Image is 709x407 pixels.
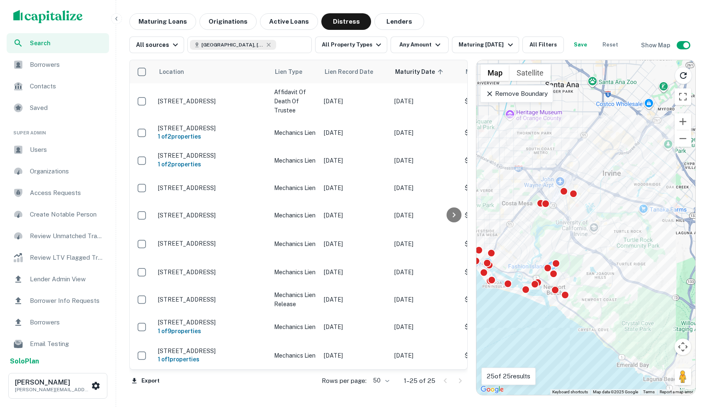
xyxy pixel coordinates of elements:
h6: Show Map [641,41,672,50]
th: Lien Type [270,60,320,83]
p: [DATE] [324,97,386,106]
p: $307k [465,97,548,106]
p: $95M [465,156,548,165]
p: Mechanics Lien [274,322,316,331]
img: capitalize-logo.png [13,10,83,23]
li: Super Admin [7,119,109,140]
p: [PERSON_NAME][EMAIL_ADDRESS][PERSON_NAME][DOMAIN_NAME] [15,386,90,393]
span: Organizations [30,166,104,176]
p: [STREET_ADDRESS] [158,152,266,159]
p: Mechanics Lien [274,128,316,137]
a: Users [7,140,109,160]
span: Saved [30,103,104,113]
p: [DATE] [394,322,456,331]
p: $980.3k [465,239,548,249]
p: [DATE] [394,128,456,137]
p: 1–25 of 25 [404,376,435,386]
span: Lender Admin View [30,274,104,284]
p: [DATE] [324,211,386,220]
button: All Filters [522,37,564,53]
div: Access Requests [7,183,109,203]
p: 25 of 25 results [487,371,530,381]
button: All Property Types [315,37,387,53]
a: Review LTV Flagged Transactions [7,248,109,268]
span: Review Unmatched Transactions [30,231,104,241]
a: Review Unmatched Transactions [7,226,109,246]
span: Access Requests [30,188,104,198]
p: [DATE] [324,268,386,277]
button: [PERSON_NAME][PERSON_NAME][EMAIL_ADDRESS][PERSON_NAME][DOMAIN_NAME] [8,373,107,399]
span: Users [30,145,104,155]
button: Lenders [374,13,424,30]
a: SoloPlan [10,356,39,366]
p: [DATE] [394,183,456,193]
span: Borrowers [30,60,104,70]
th: Lien Record Date [320,60,390,83]
th: Location [154,60,270,83]
a: Borrowers [7,55,109,75]
p: [DATE] [324,156,386,165]
p: $1.3M [465,351,548,360]
button: Save your search to get updates of matches that match your search criteria. [567,37,594,53]
p: [STREET_ADDRESS] [158,124,266,132]
p: [DATE] [324,322,386,331]
p: [DATE] [324,183,386,193]
span: Lien Record Date [325,67,373,77]
span: Search [30,39,104,48]
h6: 1 of 1 properties [158,355,266,364]
a: Saved [7,98,109,118]
button: Originations [199,13,257,30]
button: Maturing Loans [129,13,196,30]
h6: 1 of 2 properties [158,160,266,169]
span: Review LTV Flagged Transactions [30,253,104,263]
a: Organizations [7,161,109,181]
button: Toggle fullscreen view [675,88,691,105]
a: Search [7,33,109,53]
button: Export [129,375,162,387]
h6: [PERSON_NAME] [15,379,90,386]
p: Mechanics Lien [274,211,316,220]
p: [DATE] [324,239,386,249]
p: $1.2M [465,211,548,220]
span: Email Testing [30,339,104,349]
a: Borrowers [7,312,109,332]
a: Borrower Info Requests [7,291,109,311]
p: $46.5M [465,295,548,304]
p: [STREET_ADDRESS] [158,347,266,355]
span: Contacts [30,81,104,91]
p: Mechanics Lien [274,268,316,277]
button: Zoom in [675,113,691,130]
a: Contacts [7,76,109,96]
p: [STREET_ADDRESS] [158,268,266,276]
div: Create Notable Person [7,205,109,224]
div: Maturing [DATE] [459,40,515,50]
p: Remove Boundary [486,89,547,99]
button: Reset [597,37,624,53]
p: $46.5M [465,322,548,331]
span: Mortgage Amount [466,67,529,77]
p: [STREET_ADDRESS] [158,97,266,105]
span: Create Notable Person [30,210,104,219]
p: Mechanics Lien [274,239,316,249]
p: [DATE] [394,351,456,360]
p: $170M [465,128,548,137]
a: Report a map error [660,390,693,394]
p: [STREET_ADDRESS] [158,212,266,219]
span: Borrower Info Requests [30,296,104,306]
button: Show satellite imagery [510,64,551,81]
p: $3.5M [465,183,548,193]
a: Terms (opens in new tab) [643,390,655,394]
button: Map camera controls [675,339,691,355]
p: [DATE] [324,295,386,304]
div: Email Testing [7,334,109,354]
p: Mechanics Lien [274,183,316,193]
